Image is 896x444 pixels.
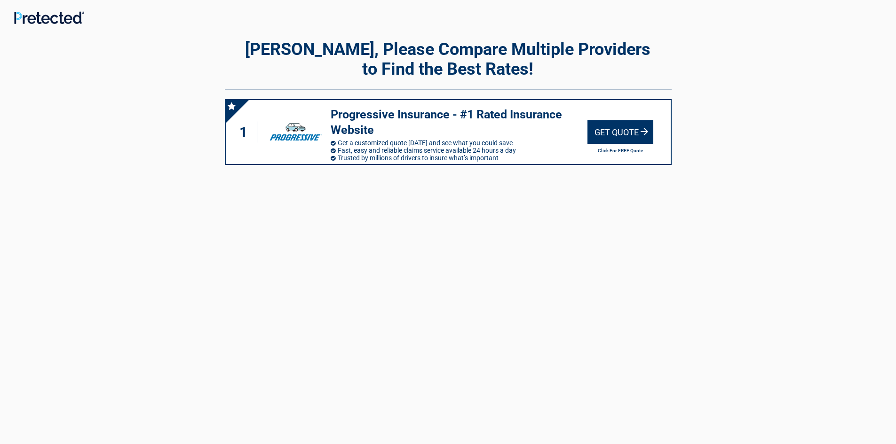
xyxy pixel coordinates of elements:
div: 1 [235,122,258,143]
li: Fast, easy and reliable claims service available 24 hours a day [331,147,587,154]
img: progressive's logo [265,117,325,147]
img: Main Logo [14,11,84,24]
h2: Click For FREE Quote [587,148,653,153]
h3: Progressive Insurance - #1 Rated Insurance Website [331,107,587,138]
li: Get a customized quote [DATE] and see what you could save [331,139,587,147]
h2: [PERSON_NAME], Please Compare Multiple Providers to Find the Best Rates! [225,39,672,79]
li: Trusted by millions of drivers to insure what’s important [331,154,587,162]
div: Get Quote [587,120,653,144]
